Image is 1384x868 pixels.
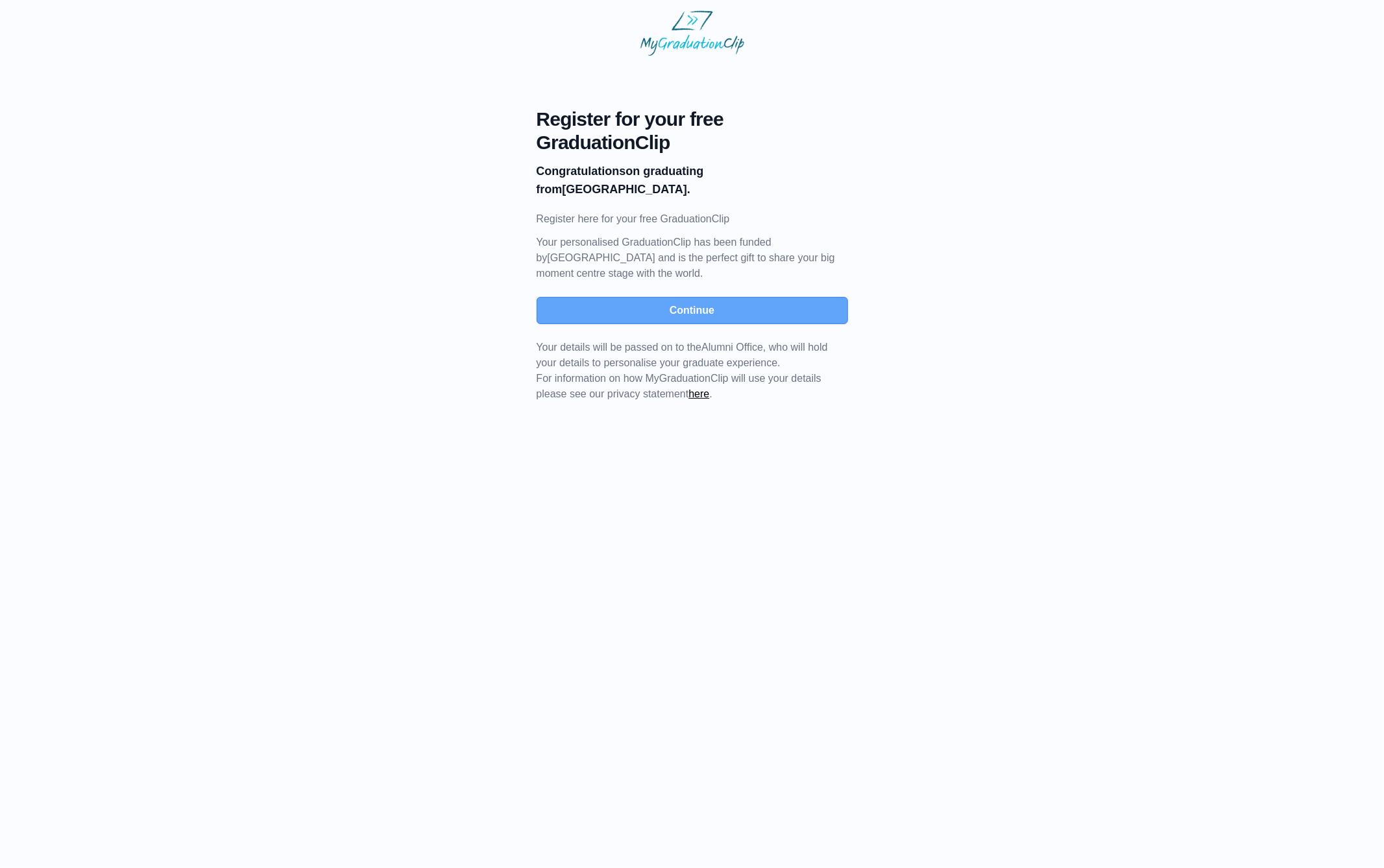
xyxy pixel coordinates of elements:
span: Alumni Office [701,342,763,353]
img: MyGraduationClip [640,10,744,56]
p: Register here for your free GraduationClip [537,211,848,227]
p: Your personalised GraduationClip has been funded by [GEOGRAPHIC_DATA] and is the perfect gift to ... [537,235,848,281]
p: on graduating from [GEOGRAPHIC_DATA]. [537,162,848,198]
b: Congratulations [537,165,626,178]
span: GraduationClip [537,131,848,154]
a: here [688,388,709,399]
span: Your details will be passed on to the , who will hold your details to personalise your graduate e... [537,342,828,368]
button: Continue [537,297,848,324]
span: For information on how MyGraduationClip will use your details please see our privacy statement . [537,342,828,399]
span: Register for your free [537,108,848,131]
